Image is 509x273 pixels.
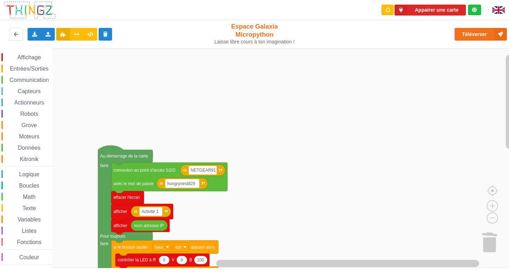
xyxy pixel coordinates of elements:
div: Espace Galaxia Micropython [211,23,298,45]
text: afficher [113,223,127,228]
span: Communication [8,77,50,83]
text: NETGEAR91 [191,168,216,173]
text: est [175,245,181,250]
div: Laisse libre cours à ton imagination ! [211,39,298,45]
span: Kitronik [19,156,40,162]
span: Grove [21,122,38,128]
text: faire [100,163,109,168]
button: Appairer une carte [394,5,466,16]
span: Fonctions [16,239,42,245]
text: si le bouton tactile [113,245,147,250]
text: 0 [163,257,165,262]
button: Téléverser [455,28,507,41]
text: appuyé alors [191,245,215,250]
span: Math [22,194,37,200]
span: Capteurs [17,88,42,94]
text: 0 [181,257,183,262]
text: haut [155,245,163,250]
text: Au démarrage de la carte [100,154,148,159]
span: Moteurs [18,133,41,140]
text: effacer l'écran [113,195,140,200]
text: connexion au point d'accès SSID [113,168,176,173]
span: Robots [19,111,39,117]
text: contrôler la LED à R [118,257,156,262]
text: avec le mot de passe [113,181,154,186]
text: Activité 1 [141,209,159,214]
text: hungrynest829 [167,181,195,186]
div: Tu es connecté au serveur de création de Thingz [468,5,481,15]
text: V [171,257,174,262]
span: Actionneurs [13,100,45,106]
span: Boucles [18,183,40,189]
span: Affichage [16,54,42,60]
img: gb.png [492,6,505,14]
text: faire [100,241,109,246]
span: Variables [17,216,42,222]
span: Texte [21,205,37,211]
span: Couleur [18,254,40,260]
span: Listes [21,228,38,234]
img: thingz_logo.png [3,1,56,19]
text: afficher [113,209,127,214]
text: mon adresse IP [134,223,164,228]
span: Logique [18,171,40,177]
text: B [189,257,192,262]
text: Pour toujours [100,234,125,239]
span: Données [17,145,42,151]
span: Entrées/Sorties [9,66,49,72]
text: 100 [197,257,204,262]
